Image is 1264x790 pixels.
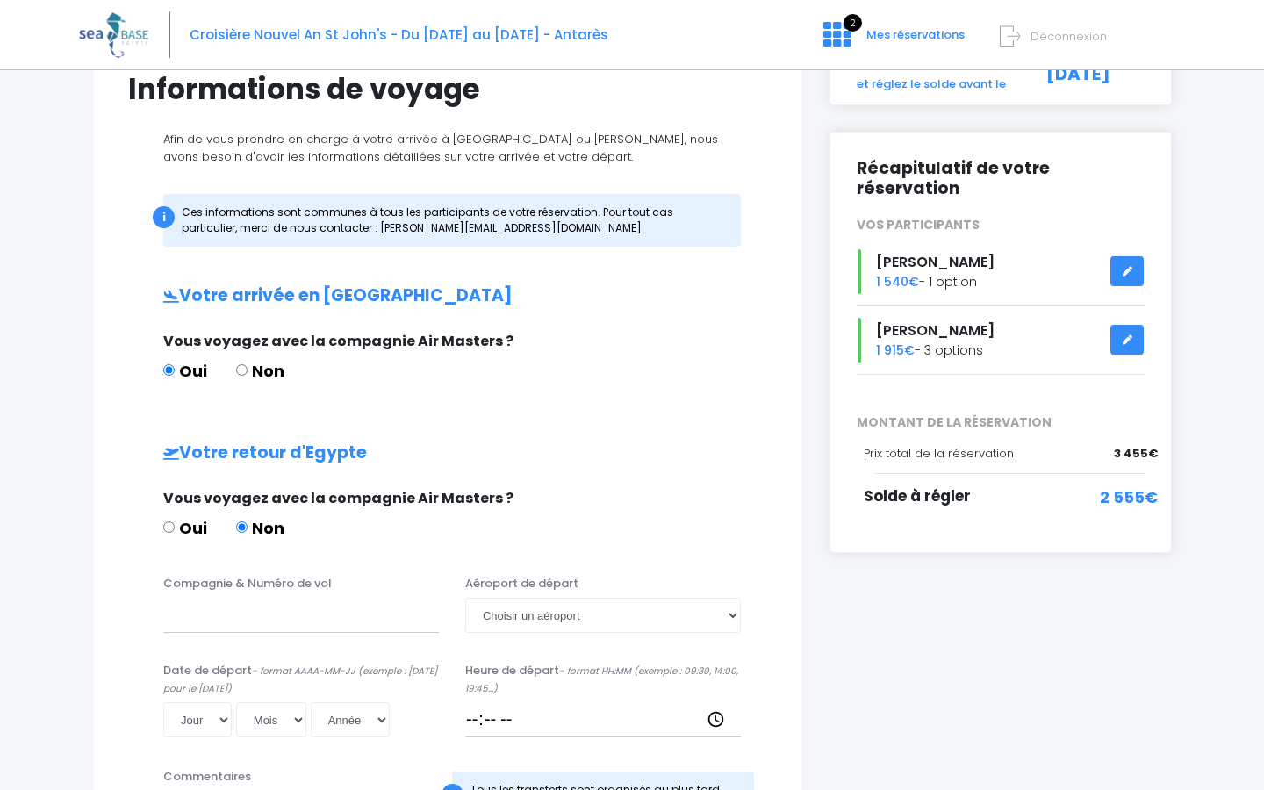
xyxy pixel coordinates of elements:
[128,72,767,106] h1: Informations de voyage
[236,516,284,540] label: Non
[163,662,439,696] label: Date de départ
[864,445,1014,462] span: Prix total de la réservation
[163,488,513,508] span: Vous voyagez avec la compagnie Air Masters ?
[844,14,862,32] span: 2
[153,206,175,228] div: i
[857,159,1145,199] h2: Récapitulatif de votre réservation
[844,318,1158,363] div: - 3 options
[844,58,1027,92] div: Finalisez votre réservation et réglez le solde avant le
[163,575,332,592] label: Compagnie & Numéro de vol
[1031,28,1107,45] span: Déconnexion
[190,25,608,44] span: Croisière Nouvel An St John's - Du [DATE] au [DATE] - Antarès
[876,320,995,341] span: [PERSON_NAME]
[844,249,1158,294] div: - 1 option
[876,341,915,359] span: 1 915€
[1100,485,1158,509] span: 2 555€
[128,131,767,165] p: Afin de vous prendre en charge à votre arrivée à [GEOGRAPHIC_DATA] ou [PERSON_NAME], nous avons b...
[1114,445,1158,463] span: 3 455€
[864,485,971,506] span: Solde à régler
[465,664,738,695] i: - format HH:MM (exemple : 09:30, 14:00, 19:45...)
[163,331,513,351] span: Vous voyagez avec la compagnie Air Masters ?
[163,768,251,786] label: Commentaires
[844,216,1158,234] div: VOS PARTICIPANTS
[236,521,248,533] input: Non
[876,252,995,272] span: [PERSON_NAME]
[465,662,741,696] label: Heure de départ
[236,364,248,376] input: Non
[465,702,741,737] input: __:__
[128,443,767,463] h2: Votre retour d'Egypte
[236,359,284,383] label: Non
[163,194,741,247] div: Ces informations sont communes à tous les participants de votre réservation. Pour tout cas partic...
[163,516,207,540] label: Oui
[163,664,437,695] i: - format AAAA-MM-JJ (exemple : [DATE] pour le [DATE])
[128,286,767,306] h2: Votre arrivée en [GEOGRAPHIC_DATA]
[866,26,965,43] span: Mes réservations
[163,364,175,376] input: Oui
[809,32,975,49] a: 2 Mes réservations
[163,521,175,533] input: Oui
[876,273,919,291] span: 1 540€
[1027,58,1158,92] div: [DATE]
[465,575,578,592] label: Aéroport de départ
[163,359,207,383] label: Oui
[844,413,1158,432] span: MONTANT DE LA RÉSERVATION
